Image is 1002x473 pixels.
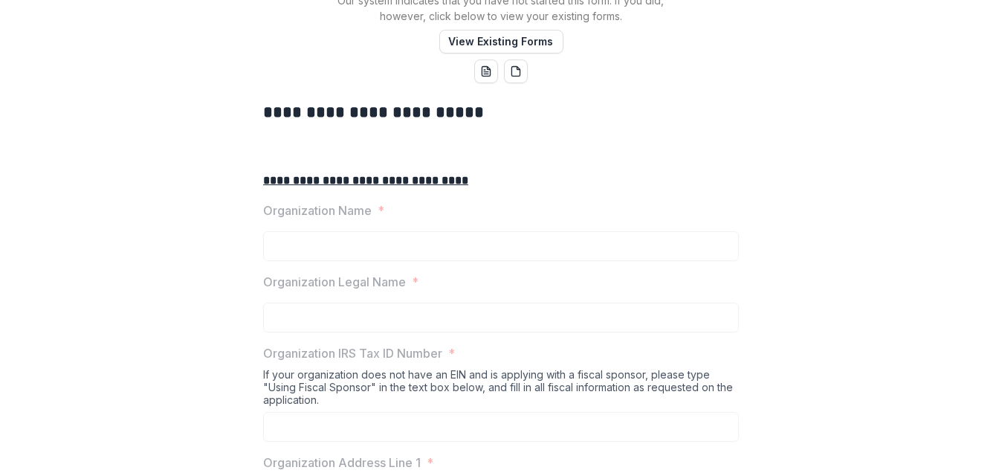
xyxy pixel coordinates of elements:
[263,202,372,219] p: Organization Name
[474,59,498,83] button: word-download
[439,30,563,54] button: View Existing Forms
[263,454,421,472] p: Organization Address Line 1
[504,59,528,83] button: pdf-download
[263,368,739,412] div: If your organization does not have an EIN and is applying with a fiscal sponsor, please type "Usi...
[263,273,406,291] p: Organization Legal Name
[263,344,442,362] p: Organization IRS Tax ID Number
